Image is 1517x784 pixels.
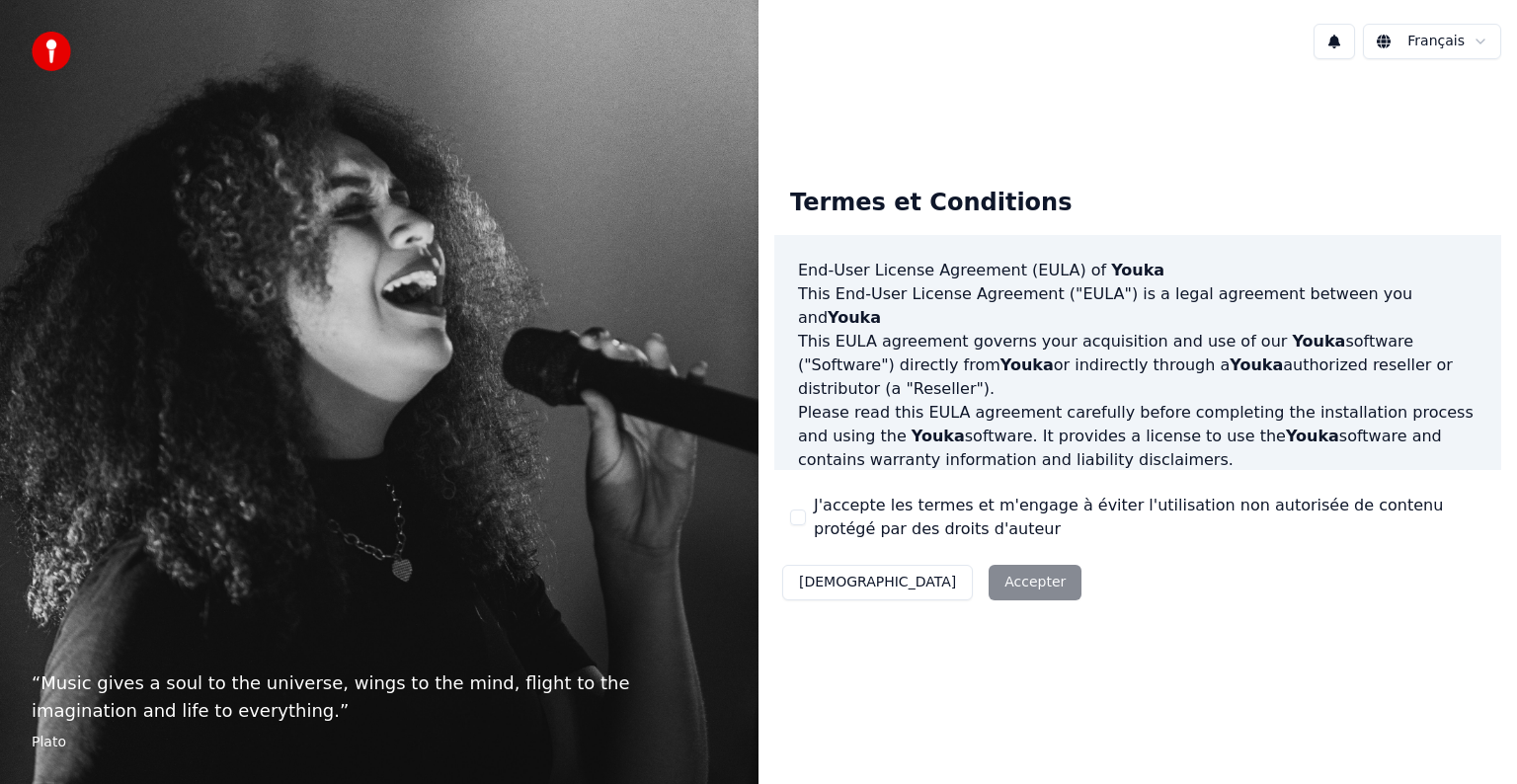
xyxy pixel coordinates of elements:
[782,565,973,600] button: [DEMOGRAPHIC_DATA]
[1286,427,1339,445] span: Youka
[1111,261,1164,279] span: Youka
[814,494,1485,541] label: J'accepte les termes et m'engage à éviter l'utilisation non autorisée de contenu protégé par des ...
[32,733,727,752] footer: Plato
[798,330,1477,401] p: This EULA agreement governs your acquisition and use of our software ("Software") directly from o...
[798,401,1477,472] p: Please read this EULA agreement carefully before completing the installation process and using th...
[774,172,1087,235] div: Termes et Conditions
[32,32,71,71] img: youka
[798,282,1477,330] p: This End-User License Agreement ("EULA") is a legal agreement between you and
[32,669,727,725] p: “ Music gives a soul to the universe, wings to the mind, flight to the imagination and life to ev...
[912,427,965,445] span: Youka
[828,308,881,327] span: Youka
[1000,355,1054,374] span: Youka
[1292,332,1345,351] span: Youka
[1230,355,1283,374] span: Youka
[798,259,1477,282] h3: End-User License Agreement (EULA) of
